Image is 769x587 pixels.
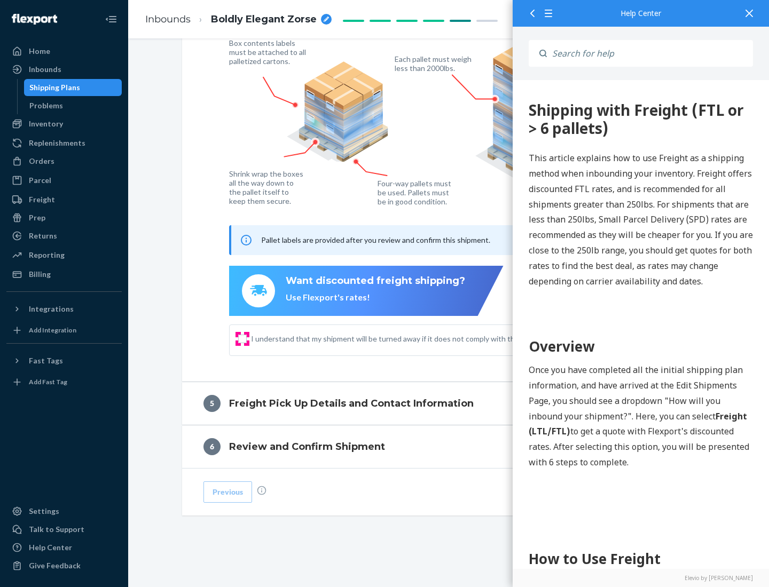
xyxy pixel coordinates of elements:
[6,557,122,574] button: Give Feedback
[100,9,122,30] button: Close Navigation
[16,500,240,519] h2: Step 1: Boxes and Labels
[16,469,240,489] h1: How to Use Freight
[238,335,247,343] input: I understand that my shipment will be turned away if it does not comply with the above guidelines.
[16,21,240,57] div: 360 Shipping with Freight (FTL or > 6 pallets)
[29,304,74,314] div: Integrations
[29,524,84,535] div: Talk to Support
[211,13,317,27] span: Boldly Elegant Zorse
[29,175,51,186] div: Parcel
[6,322,122,339] a: Add Integration
[261,235,490,244] span: Pallet labels are provided after you review and confirm this shipment.
[6,115,122,132] a: Inventory
[378,179,452,206] figcaption: Four-way pallets must be used. Pallets must be in good condition.
[6,227,122,244] a: Returns
[29,355,63,366] div: Fast Tags
[137,4,340,35] ol: breadcrumbs
[6,352,122,369] button: Fast Tags
[29,156,54,166] div: Orders
[547,40,753,67] input: Search
[229,38,309,66] figcaption: Box contents labels must be attached to all palletized cartons.
[29,506,59,517] div: Settings
[29,269,51,280] div: Billing
[229,440,385,454] h4: Review and Confirm Shipment
[6,191,122,208] a: Freight
[229,396,474,410] h4: Freight Pick Up Details and Contact Information
[6,209,122,226] a: Prep
[29,212,45,223] div: Prep
[229,169,305,205] figcaption: Shrink wrap the boxes all the way down to the pallet itself to keep them secure.
[29,82,80,93] div: Shipping Plans
[6,61,122,78] a: Inbounds
[29,542,72,553] div: Help Center
[12,14,57,25] img: Flexport logo
[6,503,122,520] a: Settings
[6,374,122,391] a: Add Fast Tag
[6,247,122,264] a: Reporting
[145,13,191,25] a: Inbounds
[6,43,122,60] a: Home
[286,274,465,288] div: Want discounted freight shipping?
[29,326,76,335] div: Add Integration
[203,481,252,503] button: Previous
[25,7,47,17] span: Chat
[16,256,240,277] h1: Overview
[16,282,240,390] p: Once you have completed all the initial shipping plan information, and have arrived at the Edit S...
[6,300,122,318] button: Integrations
[6,153,122,170] a: Orders
[203,438,221,455] div: 6
[29,377,67,386] div: Add Fast Tag
[529,574,753,582] a: Elevio by [PERSON_NAME]
[6,539,122,556] a: Help Center
[29,100,63,111] div: Problems
[529,10,753,17] div: Help Center
[29,64,61,75] div: Inbounds
[29,231,57,241] div: Returns
[251,334,660,344] span: I understand that my shipment will be turned away if it does not comply with the above guidelines.
[29,250,65,260] div: Reporting
[6,266,122,283] a: Billing
[29,46,50,57] div: Home
[395,54,474,73] figcaption: Each pallet must weigh less than 2000lbs.
[182,425,716,468] button: 6Review and Confirm Shipment
[29,138,85,148] div: Replenishments
[29,118,63,129] div: Inventory
[182,382,716,425] button: 5Freight Pick Up Details and Contact Information
[24,97,122,114] a: Problems
[286,291,465,304] div: Use Flexport's rates!
[29,560,81,571] div: Give Feedback
[203,395,221,412] div: 5
[16,70,240,209] p: This article explains how to use Freight as a shipping method when inbounding your inventory. Fre...
[6,521,122,538] button: Talk to Support
[6,172,122,189] a: Parcel
[6,134,122,152] a: Replenishments
[29,194,55,205] div: Freight
[24,79,122,96] a: Shipping Plans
